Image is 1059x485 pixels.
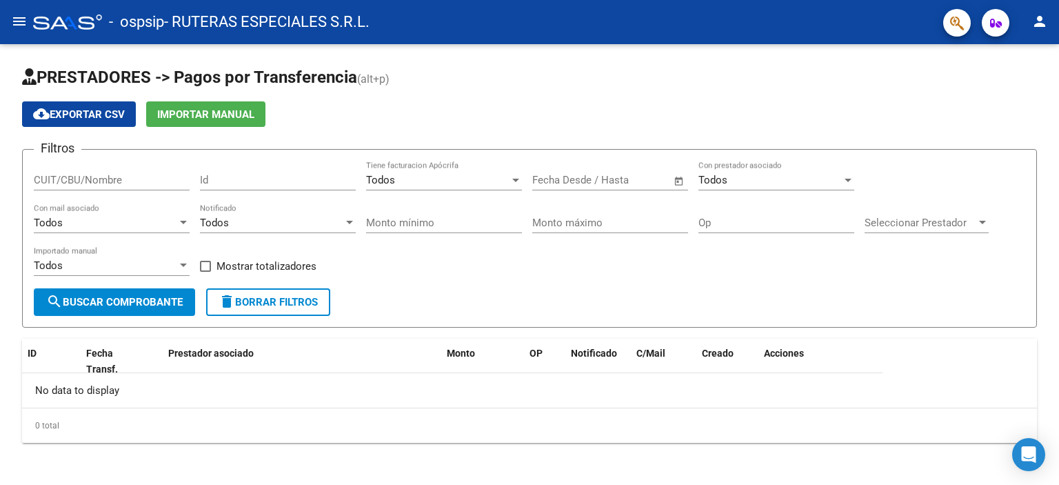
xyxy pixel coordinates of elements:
[164,7,370,37] span: - RUTERAS ESPECIALES S.R.L.
[34,217,63,229] span: Todos
[28,348,37,359] span: ID
[865,217,976,229] span: Seleccionar Prestador
[81,339,143,384] datatable-header-cell: Fecha Transf.
[157,108,254,121] span: Importar Manual
[34,288,195,316] button: Buscar Comprobante
[86,348,118,375] span: Fecha Transf.
[22,339,81,384] datatable-header-cell: ID
[34,139,81,158] h3: Filtros
[200,217,229,229] span: Todos
[565,339,631,384] datatable-header-cell: Notificado
[1012,438,1045,471] div: Open Intercom Messenger
[34,259,63,272] span: Todos
[447,348,475,359] span: Monto
[46,293,63,310] mat-icon: search
[702,348,734,359] span: Creado
[529,348,543,359] span: OP
[636,348,665,359] span: C/Mail
[22,373,882,408] div: No data to display
[206,288,330,316] button: Borrar Filtros
[696,339,758,384] datatable-header-cell: Creado
[168,348,254,359] span: Prestador asociado
[441,339,524,384] datatable-header-cell: Monto
[219,293,235,310] mat-icon: delete
[109,7,164,37] span: - ospsip
[764,348,804,359] span: Acciones
[532,174,588,186] input: Fecha inicio
[366,174,395,186] span: Todos
[524,339,565,384] datatable-header-cell: OP
[216,258,316,275] span: Mostrar totalizadores
[1031,13,1048,30] mat-icon: person
[22,408,1037,443] div: 0 total
[33,106,50,122] mat-icon: cloud_download
[357,72,390,86] span: (alt+p)
[698,174,727,186] span: Todos
[672,173,687,189] button: Open calendar
[631,339,696,384] datatable-header-cell: C/Mail
[33,108,125,121] span: Exportar CSV
[163,339,441,384] datatable-header-cell: Prestador asociado
[758,339,882,384] datatable-header-cell: Acciones
[146,101,265,127] button: Importar Manual
[22,101,136,127] button: Exportar CSV
[46,296,183,308] span: Buscar Comprobante
[219,296,318,308] span: Borrar Filtros
[571,348,617,359] span: Notificado
[601,174,667,186] input: Fecha fin
[22,68,357,87] span: PRESTADORES -> Pagos por Transferencia
[11,13,28,30] mat-icon: menu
